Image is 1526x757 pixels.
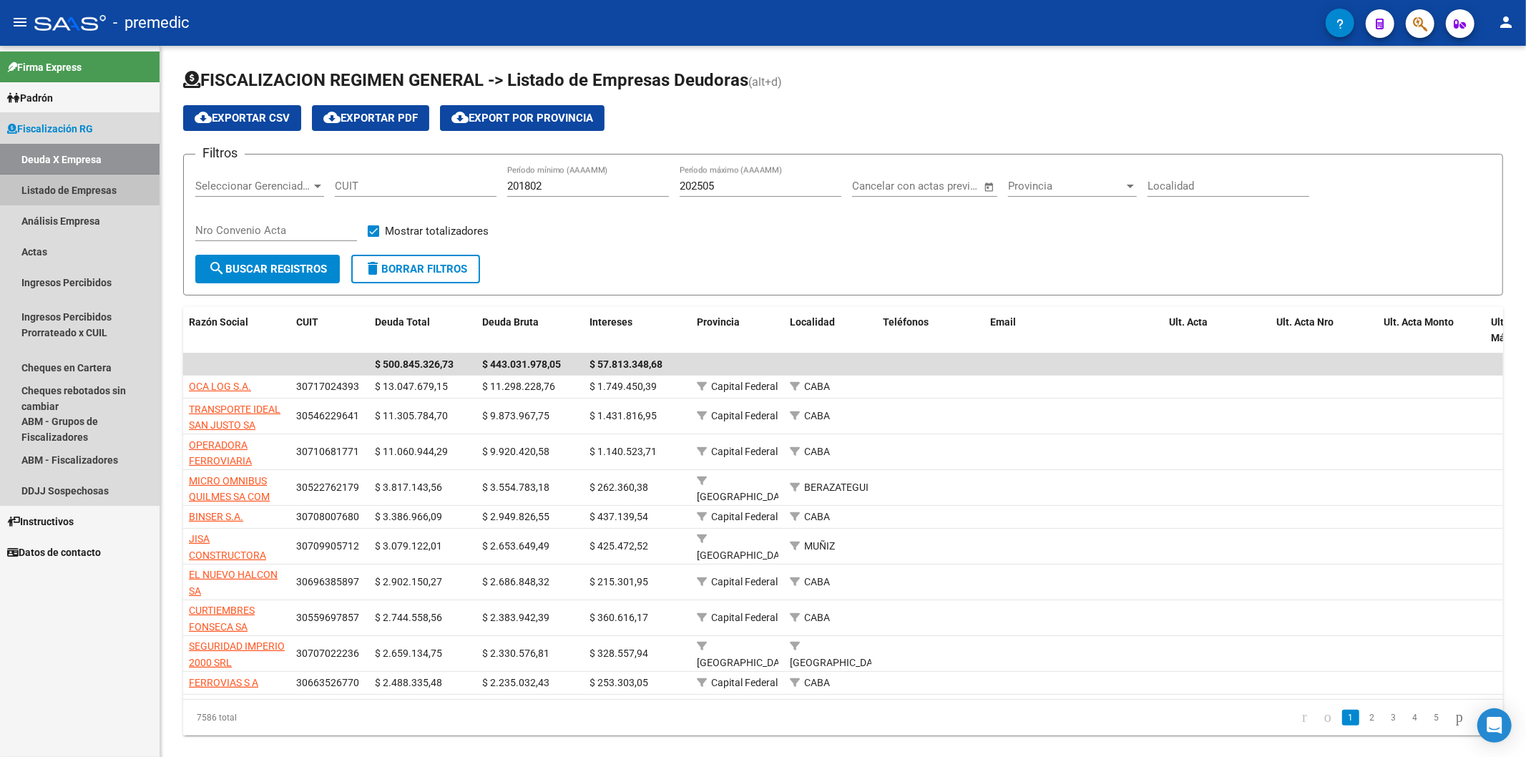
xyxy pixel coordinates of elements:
[189,511,243,522] span: BINSER S.A.
[7,514,74,529] span: Instructivos
[296,511,359,522] span: 30708007680
[364,263,467,275] span: Borrar Filtros
[375,446,448,457] span: $ 11.060.944,29
[482,316,539,328] span: Deuda Bruta
[590,410,657,421] span: $ 1.431.816,95
[697,657,793,668] span: [GEOGRAPHIC_DATA]
[1449,710,1469,726] a: go to next page
[1477,708,1512,743] div: Open Intercom Messenger
[189,439,256,499] span: OPERADORA FERROVIARIA SOCIEDAD DEL ESTADO
[323,109,341,126] mat-icon: cloud_download
[1426,705,1447,730] li: page 5
[312,105,429,131] button: Exportar PDF
[590,540,648,552] span: $ 425.472,52
[440,105,605,131] button: Export por Provincia
[375,511,442,522] span: $ 3.386.966,09
[482,576,549,587] span: $ 2.686.848,32
[590,446,657,457] span: $ 1.140.523,71
[189,381,251,392] span: OCA LOG S.A.
[296,576,359,587] span: 30696385897
[804,612,830,623] span: CABA
[183,105,301,131] button: Exportar CSV
[804,482,869,493] span: BERAZATEGUI
[1361,705,1383,730] li: page 2
[1378,307,1485,354] datatable-header-cell: Ult. Acta Monto
[195,143,245,163] h3: Filtros
[1404,705,1426,730] li: page 4
[1318,710,1338,726] a: go to previous page
[1383,705,1404,730] li: page 3
[290,307,369,354] datatable-header-cell: CUIT
[482,648,549,659] span: $ 2.330.576,81
[375,482,442,493] span: $ 3.817.143,56
[476,307,584,354] datatable-header-cell: Deuda Bruta
[1497,14,1515,31] mat-icon: person
[1276,316,1334,328] span: Ult. Acta Nro
[784,307,877,354] datatable-header-cell: Localidad
[195,180,311,192] span: Seleccionar Gerenciador
[1385,710,1402,726] a: 3
[375,648,442,659] span: $ 2.659.134,75
[748,75,782,89] span: (alt+d)
[7,59,82,75] span: Firma Express
[189,533,281,593] span: JISA CONSTRUCTORA EMPRENDIMIENTOS INMOBILIARIOS SRL
[195,255,340,283] button: Buscar Registros
[804,540,835,552] span: MUÑIZ
[296,482,359,493] span: 30522762179
[1169,316,1208,328] span: Ult. Acta
[189,475,270,519] span: MICRO OMNIBUS QUILMES SA COM IND Y FINANC
[482,446,549,457] span: $ 9.920.420,58
[590,612,648,623] span: $ 360.616,17
[1296,710,1314,726] a: go to first page
[590,677,648,688] span: $ 253.303,05
[990,316,1016,328] span: Email
[883,316,929,328] span: Teléfonos
[590,381,657,392] span: $ 1.749.450,39
[296,410,359,421] span: 30546229641
[697,491,793,502] span: [GEOGRAPHIC_DATA]
[711,576,778,587] span: Capital Federal
[482,677,549,688] span: $ 2.235.032,43
[711,511,778,522] span: Capital Federal
[590,358,662,370] span: $ 57.813.348,68
[804,511,830,522] span: CABA
[208,263,327,275] span: Buscar Registros
[296,677,359,688] span: 30663526770
[369,307,476,354] datatable-header-cell: Deuda Total
[296,648,359,659] span: 30707022236
[183,700,444,736] div: 7586 total
[296,446,359,457] span: 30710681771
[697,550,793,561] span: [GEOGRAPHIC_DATA]
[189,605,255,633] span: CURTIEMBRES FONSECA SA
[208,260,225,277] mat-icon: search
[1384,316,1454,328] span: Ult. Acta Monto
[296,316,318,328] span: CUIT
[482,358,561,370] span: $ 443.031.978,05
[375,677,442,688] span: $ 2.488.335,48
[375,381,448,392] span: $ 13.047.679,15
[1340,705,1361,730] li: page 1
[1271,307,1378,354] datatable-header-cell: Ult. Acta Nro
[375,576,442,587] span: $ 2.902.150,27
[984,307,1163,354] datatable-header-cell: Email
[804,381,830,392] span: CABA
[482,410,549,421] span: $ 9.873.967,75
[711,410,778,421] span: Capital Federal
[1008,180,1124,192] span: Provincia
[590,482,648,493] span: $ 262.360,38
[697,316,740,328] span: Provincia
[451,112,593,124] span: Export por Provincia
[711,612,778,623] span: Capital Federal
[590,576,648,587] span: $ 215.301,95
[375,540,442,552] span: $ 3.079.122,01
[711,446,778,457] span: Capital Federal
[195,109,212,126] mat-icon: cloud_download
[691,307,784,354] datatable-header-cell: Provincia
[1342,710,1359,726] a: 1
[375,410,448,421] span: $ 11.305.784,70
[451,109,469,126] mat-icon: cloud_download
[183,307,290,354] datatable-header-cell: Razón Social
[7,544,101,560] span: Datos de contacto
[296,381,359,392] span: 30717024393
[7,121,93,137] span: Fiscalización RG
